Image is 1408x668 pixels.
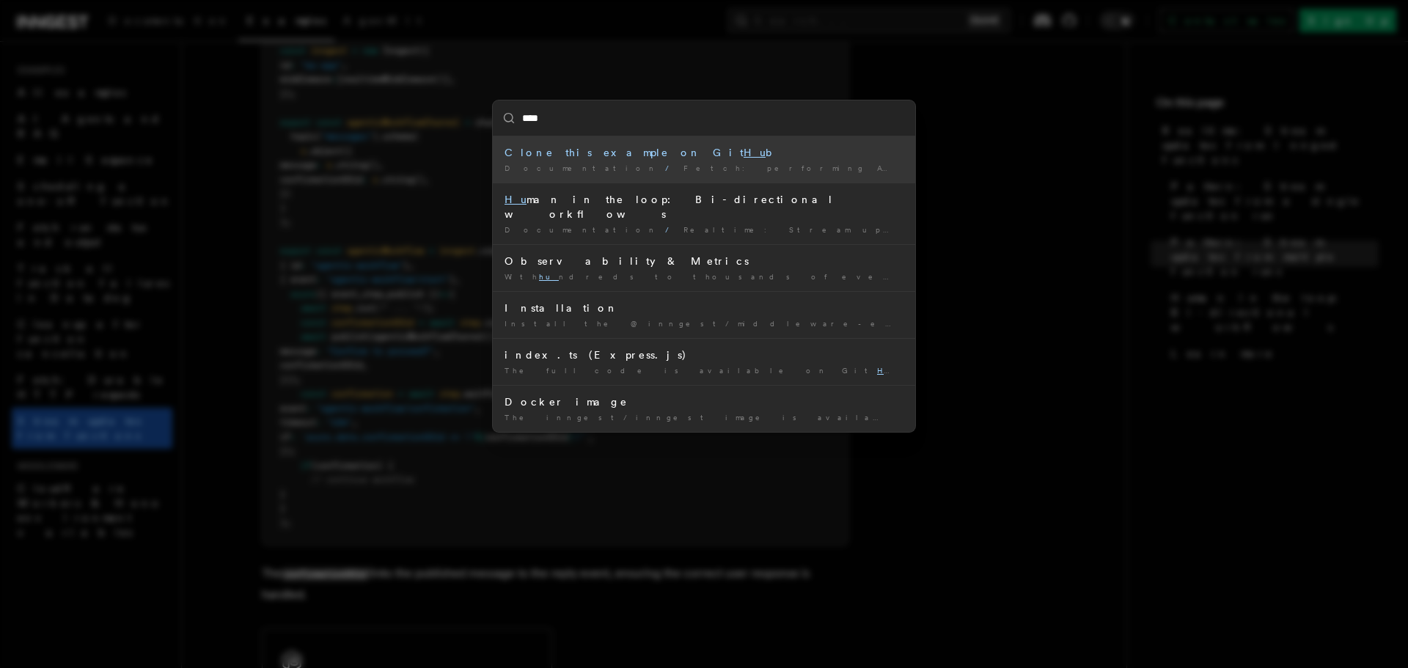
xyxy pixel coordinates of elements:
[505,254,903,268] div: Observability & Metrics
[505,348,903,362] div: index.ts (Express.js)
[683,225,1194,234] span: Realtime: Stream updates from Inngest functions
[665,225,678,234] span: /
[744,147,766,158] mark: Hu
[877,366,901,375] mark: Hu
[505,145,903,160] div: Clone this example on Git b
[505,192,903,221] div: man in the loop: Bi-directional workflows
[505,225,659,234] span: Documentation
[505,365,903,376] div: The full code is available on Git b
[505,194,527,205] mark: Hu
[505,412,903,423] div: The inngest/inngest image is available on Docker b. Regular …
[665,164,678,172] span: /
[505,271,903,282] div: With ndreds to thousands of events going through your Inngest …
[505,164,659,172] span: Documentation
[505,394,903,409] div: Docker image
[505,301,903,315] div: Installation
[683,164,1361,172] span: Fetch: performing API requests or fetching data TypeScript only
[505,318,903,329] div: Install the @inngest/middleware-encryption package (Git b) and configure …
[539,272,559,281] mark: hu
